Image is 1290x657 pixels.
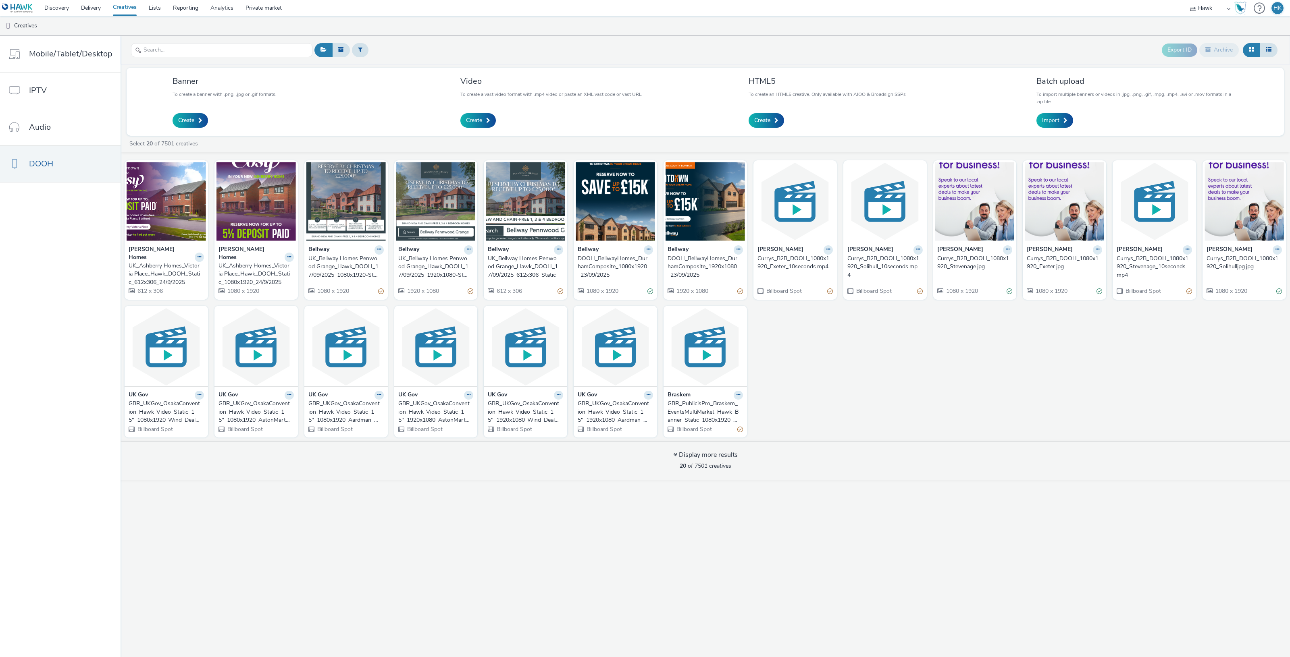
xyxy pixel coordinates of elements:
img: undefined Logo [2,3,33,13]
span: Create [466,116,482,124]
span: Billboard Spot [766,287,802,295]
div: Currys_B2B_DOOH_1080x1920_Exeter_10seconds.mp4 [757,255,830,271]
strong: 20 [146,140,153,147]
strong: Bellway [308,245,329,255]
strong: [PERSON_NAME] Homes [129,245,193,262]
a: GBR_UKGov_OsakaConvention_Hawk_Video_Static_15"_1080x1920_Aardman_Deal2+3_20250909 [308,400,384,424]
a: UK_Bellway Homes Penwood Grange_Hawk_DOOH_17/09/2025_1080x1920-Static [308,255,384,279]
p: To create a banner with .png, .jpg or .gif formats. [173,91,277,98]
div: UK_Ashberry Homes_Victoria Place_Hawk_DOOH_Static_1080x1920_24/9/2025 [218,262,291,286]
div: UK_Bellway Homes Penwood Grange_Hawk_DOOH_17/09/2025_612x306_Static [488,255,560,279]
p: To create an HTML5 creative. Only available with AIOO & Broadsign SSPs [749,91,906,98]
div: Currys_B2B_DOOH_1080x1920_Solihulljpg.jpg [1207,255,1279,271]
input: Search... [131,43,312,57]
img: UK_Bellway Homes Penwood Grange_Hawk_DOOH_17/09/2025_612x306_Static visual [486,162,565,241]
a: GBR_PublicisPro_Braskem_EventsMultiMarket_Hawk_Banner_Static_1080x1920_10"_SustainableBrand_US_20... [668,400,743,424]
strong: [PERSON_NAME] Homes [218,245,283,262]
strong: Bellway [668,245,689,255]
span: Billboard Spot [316,425,353,433]
div: UK_Ashberry Homes_Victoria Place_Hawk_DOOH_Static_612x306_24/9/2025 [129,262,201,286]
div: GBR_UKGov_OsakaConvention_Hawk_Video_Static_15"_1080x1920_AstonMartin_Deal2+3_20250909 [218,400,291,424]
div: GBR_UKGov_OsakaConvention_Hawk_Video_Static_15"_1920x1080_Wind_Deal1_20250909 [488,400,560,424]
img: GBR_UKGov_OsakaConvention_Hawk_Video_Static_15"_1920x1080_Wind_Deal1_20250909 visual [486,308,565,386]
img: UK_Ashberry Homes_Victoria Place_Hawk_DOOH_Static_1080x1920_24/9/2025 visual [216,162,296,241]
span: 1080 x 1920 [1215,287,1247,295]
strong: [PERSON_NAME] [1027,245,1073,255]
span: 1080 x 1920 [586,287,618,295]
div: Valid [1096,287,1102,296]
div: Partially valid [827,287,833,296]
strong: Braskem [668,391,691,400]
span: 1920 x 1080 [676,287,708,295]
span: 1080 x 1920 [1035,287,1067,295]
a: GBR_UKGov_OsakaConvention_Hawk_Video_Static_15"_1080x1920_AstonMartin_Deal2+3_20250909 [218,400,294,424]
div: Partially valid [917,287,923,296]
img: UK_Bellway Homes Penwood Grange_Hawk_DOOH_17/09/2025_1920x1080-Static visual [396,162,476,241]
span: 612 x 306 [496,287,522,295]
img: GBR_UKGov_OsakaConvention_Hawk_Video_Static_15"_1080x1920_AstonMartin_Deal2+3_20250909 visual [216,308,296,386]
a: Import [1036,113,1073,128]
span: Audio [29,121,51,133]
div: Currys_B2B_DOOH_1080x1920_Stevenage.jpg [937,255,1009,271]
img: DOOH_BellwayHomes_DurhamComposite_1080x1920_23/09/2025 visual [576,162,655,241]
strong: 20 [680,462,686,470]
div: GBR_UKGov_OsakaConvention_Hawk_Video_Static_15"_1920x1080_Aardman_Deal1_20250909 [578,400,650,424]
img: dooh [4,22,12,30]
img: Currys_B2B_DOOH_1080x1920_Exeter_10seconds.mp4 visual [755,162,835,241]
img: GBR_UKGov_OsakaConvention_Hawk_Video_Static_15"_1080x1920_Aardman_Deal2+3_20250909 visual [306,308,386,386]
img: Hawk Academy [1234,2,1246,15]
div: Partially valid [737,287,743,296]
span: Billboard Spot [586,425,622,433]
strong: [PERSON_NAME] [937,245,983,255]
a: UK_Ashberry Homes_Victoria Place_Hawk_DOOH_Static_1080x1920_24/9/2025 [218,262,294,286]
button: Grid [1243,43,1260,57]
img: GBR_UKGov_OsakaConvention_Hawk_Video_Static_15"_1920x1080_AstonMartin_Deal1_20250909 visual [396,308,476,386]
img: GBR_UKGov_OsakaConvention_Hawk_Video_Static_15"_1920x1080_Aardman_Deal1_20250909 visual [576,308,655,386]
a: UK_Ashberry Homes_Victoria Place_Hawk_DOOH_Static_612x306_24/9/2025 [129,262,204,286]
strong: UK Gov [308,391,328,400]
a: Currys_B2B_DOOH_1080x1920_Solihull_10seconds.mp4 [847,255,923,279]
span: Create [754,116,770,124]
span: 1920 x 1080 [406,287,439,295]
div: Partially valid [737,425,743,433]
span: Create [178,116,194,124]
a: Create [460,113,496,128]
a: GBR_UKGov_OsakaConvention_Hawk_Video_Static_15"_1920x1080_Wind_Deal1_20250909 [488,400,563,424]
div: Valid [647,287,653,296]
a: Select of 7501 creatives [129,140,201,147]
img: GBR_UKGov_OsakaConvention_Hawk_Video_Static_15"_1080x1920_Wind_Deal2+3_20250909 visual [127,308,206,386]
img: Currys_B2B_DOOH_1080x1920_Solihull_10seconds.mp4 visual [845,162,925,241]
strong: [PERSON_NAME] [1207,245,1253,255]
div: Currys_B2B_DOOH_1080x1920_Exeter.jpg [1027,255,1099,271]
strong: [PERSON_NAME] [1117,245,1163,255]
img: UK_Ashberry Homes_Victoria Place_Hawk_DOOH_Static_612x306_24/9/2025 visual [127,162,206,241]
a: GBR_UKGov_OsakaConvention_Hawk_Video_Static_15"_1920x1080_AstonMartin_Deal1_20250909 [398,400,474,424]
div: Valid [1007,287,1012,296]
p: To import multiple banners or videos in .jpg, .png, .gif, .mpg, .mp4, .avi or .mov formats in a z... [1036,91,1238,105]
span: Billboard Spot [676,425,712,433]
a: GBR_UKGov_OsakaConvention_Hawk_Video_Static_15"_1080x1920_Wind_Deal2+3_20250909 [129,400,204,424]
span: 612 x 306 [137,287,163,295]
button: Export ID [1162,44,1197,56]
a: DOOH_BellwayHomes_DurhamComposite_1920x1080_23/09/2025 [668,255,743,279]
a: UK_Bellway Homes Penwood Grange_Hawk_DOOH_17/09/2025_1920x1080-Static [398,255,474,279]
span: 1080 x 1920 [316,287,349,295]
span: DOOH [29,158,53,170]
a: Hawk Academy [1234,2,1250,15]
a: GBR_UKGov_OsakaConvention_Hawk_Video_Static_15"_1920x1080_Aardman_Deal1_20250909 [578,400,653,424]
img: Currys_B2B_DOOH_1080x1920_Stevenage.jpg visual [935,162,1015,241]
a: Create [749,113,784,128]
div: Currys_B2B_DOOH_1080x1920_Stevenage_10seconds.mp4 [1117,255,1189,279]
img: Currys_B2B_DOOH_1080x1920_Solihulljpg.jpg visual [1205,162,1284,241]
span: Import [1042,116,1059,124]
div: HK [1273,2,1282,14]
strong: UK Gov [398,391,418,400]
span: IPTV [29,85,47,96]
div: GBR_PublicisPro_Braskem_EventsMultiMarket_Hawk_Banner_Static_1080x1920_10"_SustainableBrand_US_20... [668,400,740,424]
strong: [PERSON_NAME] [757,245,803,255]
span: Billboard Spot [227,425,263,433]
span: Billboard Spot [406,425,443,433]
a: Currys_B2B_DOOH_1080x1920_Exeter.jpg [1027,255,1102,271]
div: DOOH_BellwayHomes_DurhamComposite_1080x1920_23/09/2025 [578,255,650,279]
div: UK_Bellway Homes Penwood Grange_Hawk_DOOH_17/09/2025_1920x1080-Static [398,255,470,279]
